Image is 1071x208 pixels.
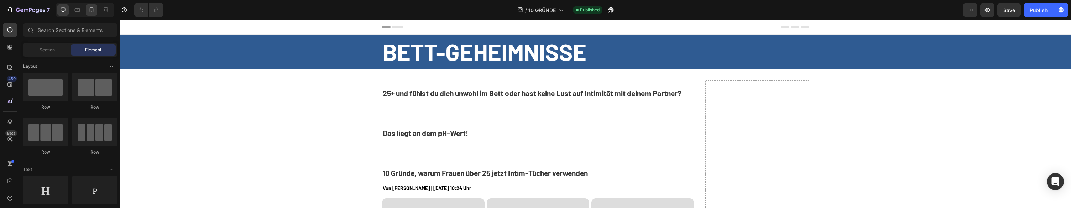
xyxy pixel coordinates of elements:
div: Undo/Redo [134,3,163,17]
span: / [525,6,527,14]
div: Publish [1030,6,1048,14]
button: Save [997,3,1021,17]
button: 7 [3,3,53,17]
span: 10 GRÜNDE [528,6,556,14]
span: Das liegt an dem pH-Wert! [263,109,348,118]
span: Save [1003,7,1015,13]
button: Publish [1024,3,1054,17]
span: Text [23,166,32,173]
span: Section [40,47,55,53]
p: 7 [47,6,50,14]
div: Beta [5,130,17,136]
strong: 10 Gründe, warum Frauen über 25 jetzt Intim-Tücher verwenden [263,149,468,157]
div: Row [72,149,117,155]
span: Toggle open [106,61,117,72]
div: Open Intercom Messenger [1047,173,1064,190]
strong: 25+ und fühlst du dich unwohl im Bett oder hast keine Lust auf Intimität mit deinem Partner? [263,69,561,78]
div: Row [72,104,117,110]
div: Row [23,104,68,110]
span: Toggle open [106,164,117,175]
input: Search Sections & Elements [23,23,117,37]
span: Element [85,47,101,53]
iframe: Design area [120,20,1071,208]
div: 450 [7,76,17,82]
strong: Von [PERSON_NAME] | [DATE] 10:24 Uhr [263,165,351,171]
div: Row [23,149,68,155]
span: Layout [23,63,37,69]
span: Published [580,7,600,13]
